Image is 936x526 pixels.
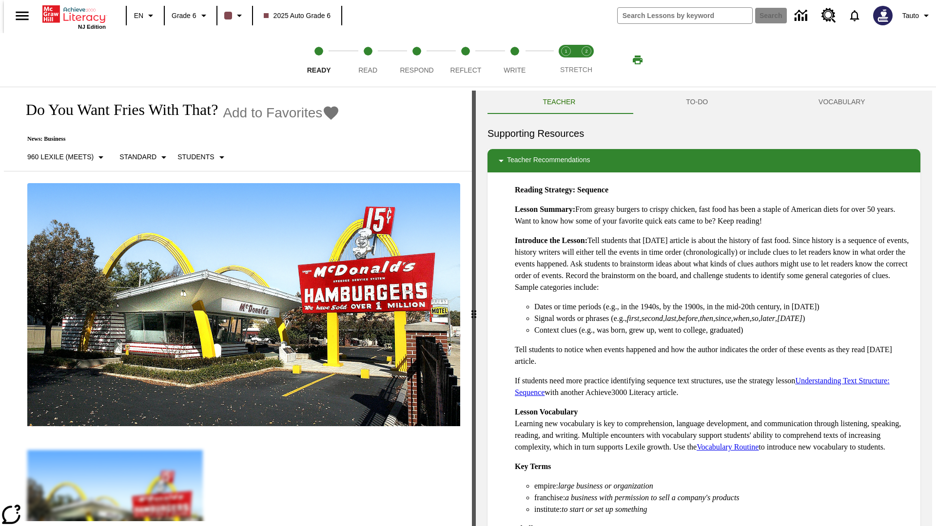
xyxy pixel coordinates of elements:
div: Teacher Recommendations [487,149,920,172]
p: News: Business [16,135,340,143]
li: Context clues (e.g., was born, grew up, went to college, graduated) [534,324,913,336]
p: Tell students that [DATE] article is about the history of fast food. Since history is a sequence ... [515,235,913,293]
button: Respond step 3 of 5 [389,33,445,87]
span: EN [134,11,143,21]
button: Stretch Read step 1 of 2 [552,33,580,87]
button: Print [622,51,653,69]
p: Learning new vocabulary is key to comprehension, language development, and communication through ... [515,406,913,453]
button: Grade: Grade 6, Select a grade [168,7,214,24]
img: Avatar [873,6,893,25]
p: Students [177,152,214,162]
li: Signal words or phrases (e.g., , , , , , , , , , ) [534,313,913,324]
em: when [733,314,750,322]
img: One of the first McDonald's stores, with the iconic red sign and golden arches. [27,183,460,427]
p: Teacher Recommendations [507,155,590,167]
button: Class color is dark brown. Change class color [220,7,249,24]
em: so [752,314,759,322]
a: Data Center [789,2,816,29]
span: Reflect [450,66,482,74]
input: search field [618,8,752,23]
p: If students need more practice identifying sequence text structures, use the strategy lesson with... [515,375,913,398]
span: 2025 Auto Grade 6 [264,11,331,21]
button: VOCABULARY [763,91,920,114]
button: Add to Favorites - Do You Want Fries With That? [223,104,340,121]
strong: Key Terms [515,462,551,470]
span: Respond [400,66,433,74]
em: since [715,314,731,322]
strong: Sequence [577,186,608,194]
button: Language: EN, Select a language [130,7,161,24]
h1: Do You Want Fries With That? [16,101,218,119]
a: Resource Center, Will open in new tab [816,2,842,29]
em: [DATE] [777,314,802,322]
h6: Supporting Resources [487,126,920,141]
div: Press Enter or Spacebar and then press right and left arrow keys to move the slider [472,91,476,526]
span: STRETCH [560,66,592,74]
button: TO-DO [631,91,763,114]
text: 1 [565,49,567,54]
strong: Lesson Vocabulary [515,408,578,416]
div: activity [476,91,932,526]
button: Select Lexile, 960 Lexile (Meets) [23,149,111,166]
a: Notifications [842,3,867,28]
p: 960 Lexile (Meets) [27,152,94,162]
button: Write step 5 of 5 [487,33,543,87]
p: Standard [119,152,156,162]
li: franchise: [534,492,913,504]
em: then [700,314,713,322]
div: Instructional Panel Tabs [487,91,920,114]
button: Select a new avatar [867,3,898,28]
em: to start or set up something [562,505,647,513]
p: From greasy burgers to crispy chicken, fast food has been a staple of American diets for over 50 ... [515,204,913,227]
span: Add to Favorites [223,105,322,121]
span: Write [504,66,526,74]
strong: Reading Strategy: [515,186,575,194]
em: large business or organization [558,482,653,490]
button: Reflect step 4 of 5 [437,33,494,87]
button: Read step 2 of 5 [339,33,396,87]
em: last [665,314,676,322]
button: Profile/Settings [898,7,936,24]
li: Dates or time periods (e.g., in the 1940s, by the 1900s, in the mid-20th century, in [DATE]) [534,301,913,313]
a: Understanding Text Structure: Sequence [515,376,890,396]
span: Ready [307,66,331,74]
em: later [760,314,775,322]
div: reading [4,91,472,521]
span: Read [358,66,377,74]
button: Teacher [487,91,631,114]
em: second [642,314,663,322]
li: empire: [534,480,913,492]
button: Stretch Respond step 2 of 2 [572,33,601,87]
span: Tauto [902,11,919,21]
div: Home [42,3,106,30]
li: institute: [534,504,913,515]
em: a business with permission to sell a company's products [565,493,740,502]
span: NJ Edition [78,24,106,30]
button: Ready step 1 of 5 [291,33,347,87]
p: Tell students to notice when events happened and how the author indicates the order of these even... [515,344,913,367]
span: Grade 6 [172,11,196,21]
strong: Lesson Summary: [515,205,575,213]
em: before [678,314,698,322]
em: first [627,314,640,322]
button: Select Student [174,149,231,166]
strong: Introduce the Lesson: [515,236,587,244]
button: Open side menu [8,1,37,30]
text: 2 [585,49,587,54]
a: Vocabulary Routine [697,443,759,451]
button: Scaffolds, Standard [116,149,174,166]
